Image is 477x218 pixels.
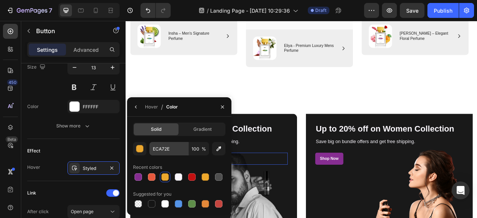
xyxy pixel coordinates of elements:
span: Open page [71,209,94,214]
div: Color [27,103,39,110]
div: Hover [27,164,40,171]
div: Hover [145,104,158,110]
button: Save [400,3,424,18]
p: Settings [37,46,58,54]
span: Landing Page - [DATE] 10:29:36 [210,7,290,15]
button: Publish [427,3,459,18]
p: Save big on bundle offers and get free shipping. [242,149,429,158]
span: % [202,146,206,152]
div: Styled [83,165,104,172]
p: [PERSON_NAME] – Elegant Floral Perfume [348,13,417,26]
div: Undo/Redo [140,3,171,18]
span: Solid [151,126,161,133]
div: Suggested for you [133,191,171,198]
h3: Up to 20% off on Women Collection [241,130,430,145]
p: Eliya - Premium Luxury Mens Perfume [201,29,270,41]
div: Shop Now [247,172,271,178]
img: gempages_581593072580690659-0d503e8c-905e-4e5b-8f21-4ff1edce6657.webp [309,4,339,34]
div: Rich Text Editor. Editing area: main [23,172,47,178]
div: Recent colors [133,164,162,171]
button: 7 [3,3,56,18]
p: Button [36,26,99,35]
span: Draft [315,7,326,14]
p: 7 [49,6,52,15]
div: Button [27,157,44,164]
span: Save [406,7,418,14]
div: Effect [27,148,40,154]
div: 450 [7,79,18,85]
div: Size [27,62,47,72]
div: Open Intercom Messenger [452,181,470,199]
span: / [207,7,209,15]
iframe: Design area [126,21,477,218]
div: Show more [56,122,91,130]
div: Publish [434,7,452,15]
div: Link [27,190,36,196]
div: Beta [6,136,18,142]
div: After click [27,208,49,215]
div: FFFFFF [83,104,118,110]
p: Save big on bundle offers and get free shipping. [18,149,205,158]
h3: Up to 20% off on Men's Collection [18,130,206,145]
p: Shop Now [23,172,47,178]
span: Gradient [193,126,212,133]
a: Rich Text Editor. Editing area: main [18,168,53,183]
input: Eg: FFFFFF [149,142,188,155]
p: Advanced [73,46,99,54]
button: Shop Now [241,168,277,183]
div: Color [166,104,178,110]
button: Show more [27,119,120,133]
span: / [161,102,163,111]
